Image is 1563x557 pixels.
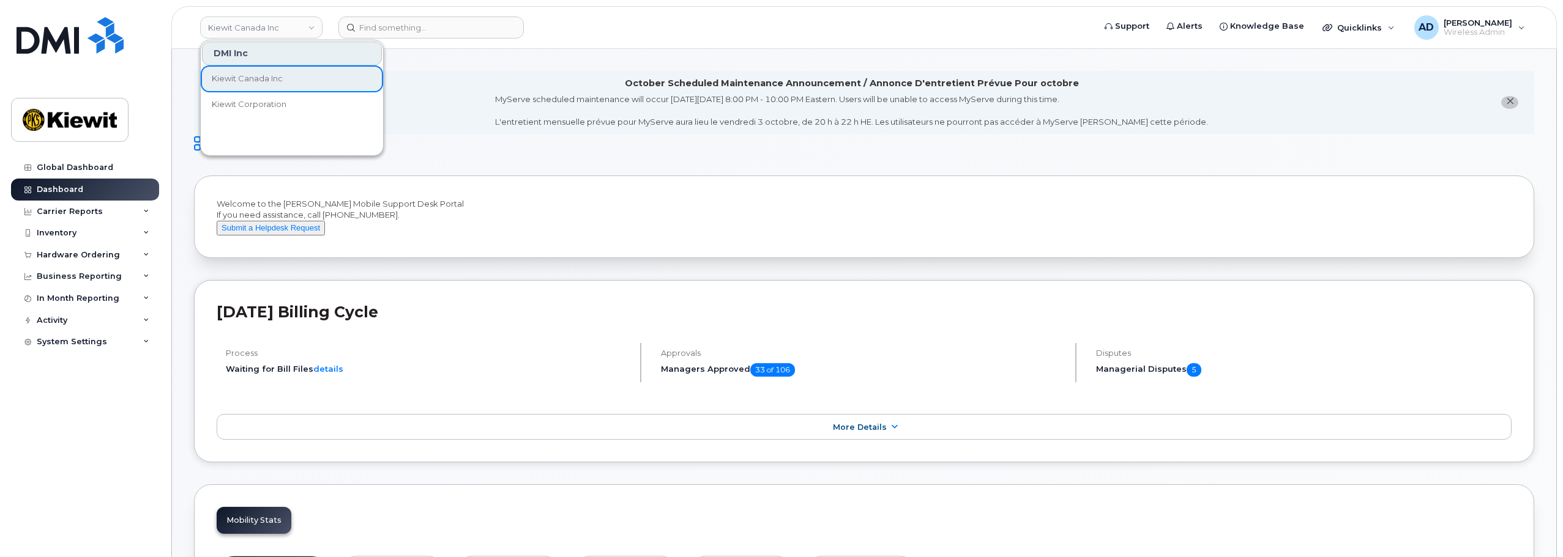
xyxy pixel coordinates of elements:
div: DMI Inc [202,42,382,65]
button: close notification [1501,96,1518,109]
a: Kiewit Canada Inc [202,67,382,91]
div: October Scheduled Maintenance Announcement / Annonce D'entretient Prévue Pour octobre [625,77,1079,90]
li: Waiting for Bill Files [226,363,630,375]
span: Kiewit Corporation [212,98,286,111]
iframe: Messenger Launcher [1510,504,1554,548]
h4: Process [226,349,630,358]
div: MyServe scheduled maintenance will occur [DATE][DATE] 8:00 PM - 10:00 PM Eastern. Users will be u... [495,94,1208,128]
a: Submit a Helpdesk Request [217,223,325,232]
button: Submit a Helpdesk Request [217,221,325,236]
h4: Disputes [1096,349,1512,358]
h5: Managerial Disputes [1096,363,1512,377]
a: Kiewit Corporation [202,92,382,117]
span: More Details [833,422,887,432]
span: Kiewit Canada Inc [212,73,283,85]
h4: Approvals [661,349,1065,358]
span: 33 of 106 [750,363,795,377]
a: details [313,364,343,374]
h5: Managers Approved [661,363,1065,377]
div: Welcome to the [PERSON_NAME] Mobile Support Desk Portal If you need assistance, call [PHONE_NUMBER]. [217,198,1512,236]
h2: [DATE] Billing Cycle [217,303,1512,321]
span: 5 [1187,363,1201,377]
